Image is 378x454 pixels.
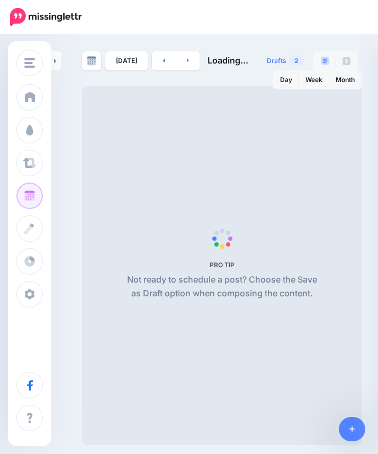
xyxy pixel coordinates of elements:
[105,51,148,70] a: [DATE]
[24,58,35,68] img: menu.png
[87,56,96,66] img: calendar-grey-darker.png
[343,57,350,65] img: facebook-grey-square.png
[123,261,321,269] h5: PRO TIP
[123,273,321,301] p: Not ready to schedule a post? Choose the Save as Draft option when composing the content.
[267,58,286,64] span: Drafts
[208,55,248,66] span: Loading...
[299,71,329,88] a: Week
[260,51,310,70] a: Drafts2
[10,8,82,26] img: Missinglettr
[274,71,299,88] a: Day
[329,71,361,88] a: Month
[289,56,304,66] span: 2
[321,57,329,65] img: paragraph-boxed.png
